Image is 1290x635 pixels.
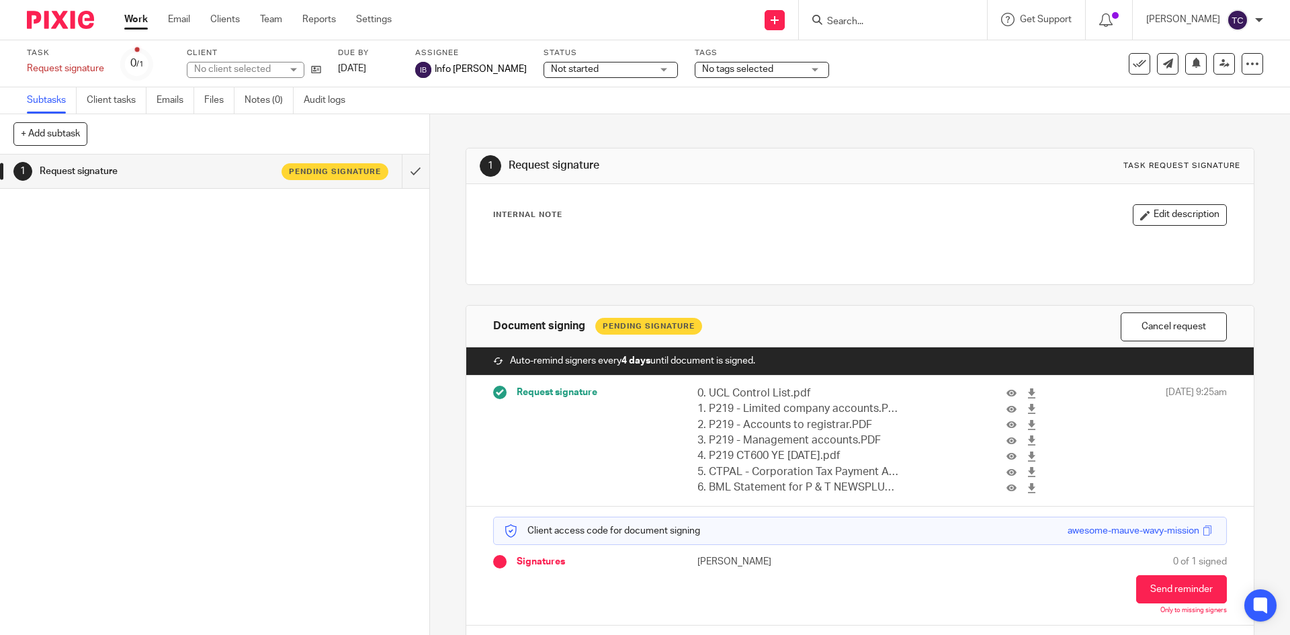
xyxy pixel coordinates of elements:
[544,48,678,58] label: Status
[415,48,527,58] label: Assignee
[1123,161,1240,171] div: Task request signature
[124,13,148,26] a: Work
[338,64,366,73] span: [DATE]
[289,166,381,177] span: Pending signature
[435,62,527,76] span: Info [PERSON_NAME]
[517,386,597,399] span: Request signature
[695,48,829,58] label: Tags
[551,65,599,74] span: Not started
[210,13,240,26] a: Clients
[504,524,700,538] p: Client access code for document signing
[702,65,773,74] span: No tags selected
[493,319,585,333] h1: Document signing
[204,87,234,114] a: Files
[1166,386,1227,496] span: [DATE] 9:25am
[168,13,190,26] a: Email
[697,464,900,480] p: 5. CTPAL - Corporation Tax Payment Advice Letter.pdf
[260,13,282,26] a: Team
[621,356,650,366] strong: 4 days
[27,87,77,114] a: Subtasks
[1173,555,1227,568] span: 0 of 1 signed
[697,555,860,568] p: [PERSON_NAME]
[1227,9,1248,31] img: svg%3E
[697,401,900,417] p: 1. P219 - Limited company accounts.PDF
[13,122,87,145] button: + Add subtask
[517,555,565,568] span: Signatures
[356,13,392,26] a: Settings
[1146,13,1220,26] p: [PERSON_NAME]
[1133,204,1227,226] button: Edit description
[13,162,32,181] div: 1
[697,433,900,448] p: 3. P219 - Management accounts.PDF
[1020,15,1072,24] span: Get Support
[595,318,702,335] div: Pending Signature
[130,56,144,71] div: 0
[194,62,282,76] div: No client selected
[509,159,889,173] h1: Request signature
[493,210,562,220] p: Internal Note
[157,87,194,114] a: Emails
[1136,575,1227,603] button: Send reminder
[697,386,900,401] p: 0. UCL Control List.pdf
[826,16,947,28] input: Search
[245,87,294,114] a: Notes (0)
[304,87,355,114] a: Audit logs
[302,13,336,26] a: Reports
[480,155,501,177] div: 1
[187,48,321,58] label: Client
[1121,312,1227,341] button: Cancel request
[697,417,900,433] p: 2. P219 - Accounts to registrar.PDF
[27,11,94,29] img: Pixie
[338,48,398,58] label: Due by
[1068,524,1199,538] div: awesome-mauve-wavy-mission
[1160,607,1227,615] p: Only to missing signers
[697,448,900,464] p: 4. P219 CT600 YE [DATE].pdf
[40,161,272,181] h1: Request signature
[87,87,146,114] a: Client tasks
[697,480,900,495] p: 6. BML Statement for P & T NEWSPLUS LTD As At [DATE].pdf
[510,354,755,368] span: Auto-remind signers every until document is signed.
[415,62,431,78] img: svg%3E
[27,48,104,58] label: Task
[27,62,104,75] div: Request signature
[136,60,144,68] small: /1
